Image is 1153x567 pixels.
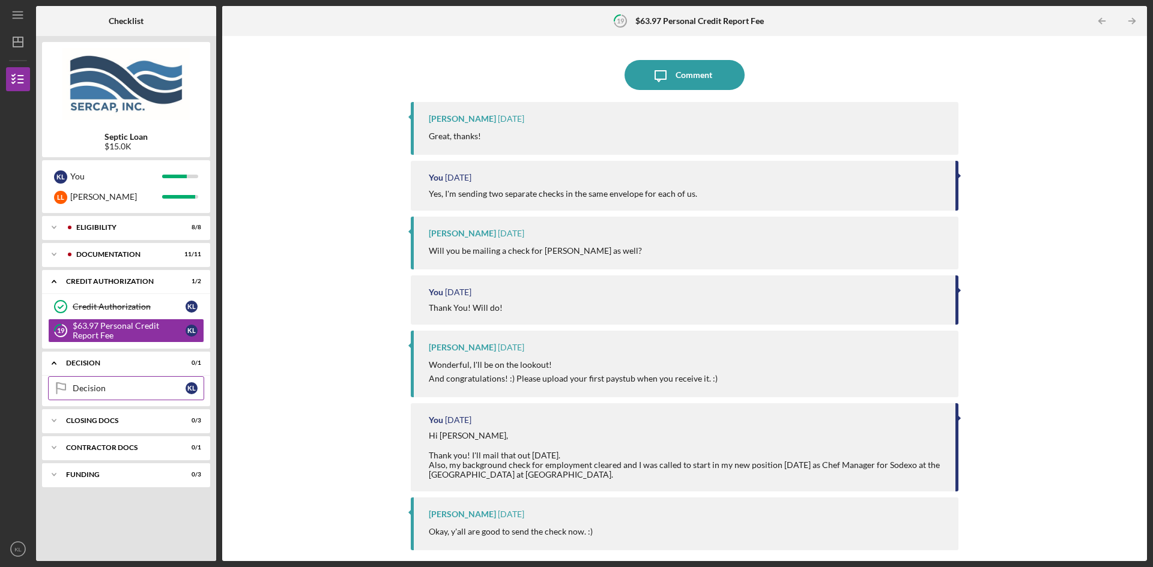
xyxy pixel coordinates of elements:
[429,509,496,519] div: [PERSON_NAME]
[429,287,443,297] div: You
[429,525,593,538] p: Okay, y'all are good to send the check now. :)
[54,170,67,184] div: K L
[186,301,198,313] div: K L
[498,343,524,352] time: 2025-08-07 12:48
[73,302,186,311] div: Credit Authorization
[429,244,642,257] p: Will you be mailing a check for [PERSON_NAME] as well?
[76,251,171,258] div: Documentation
[186,382,198,394] div: K L
[66,417,171,424] div: CLOSING DOCS
[429,431,943,479] div: Hi [PERSON_NAME], Thank you! I'll mail that out [DATE]. Also, my background check for employment ...
[180,359,201,367] div: 0 / 1
[42,48,210,120] img: Product logo
[48,376,204,400] a: DecisionKL
[180,417,201,424] div: 0 / 3
[625,60,745,90] button: Comment
[429,114,496,124] div: [PERSON_NAME]
[14,546,22,553] text: KL
[429,173,443,182] div: You
[498,229,524,238] time: 2025-08-07 12:57
[616,17,624,25] tspan: 19
[445,287,471,297] time: 2025-08-07 12:54
[445,415,471,425] time: 2025-08-07 12:42
[48,295,204,319] a: Credit AuthorizationKL
[429,229,496,238] div: [PERSON_NAME]
[48,319,204,343] a: 19$63.97 Personal Credit Report FeeKL
[104,142,148,151] div: $15.0K
[66,278,171,285] div: CREDIT AUTHORIZATION
[498,509,524,519] time: 2025-08-06 16:43
[635,16,764,26] b: $63.97 Personal Credit Report Fee
[429,372,718,385] p: And congratulations! :) Please upload your first paystub when you receive it. :)
[66,359,171,367] div: Decision
[429,303,503,313] div: Thank You! Will do!
[186,325,198,337] div: K L
[104,132,148,142] b: Septic Loan
[57,327,65,335] tspan: 19
[429,343,496,352] div: [PERSON_NAME]
[498,114,524,124] time: 2025-08-07 13:36
[180,251,201,258] div: 11 / 11
[180,471,201,478] div: 0 / 3
[429,130,481,143] p: Great, thanks!
[429,189,697,199] div: Yes, I'm sending two separate checks in the same envelope for each of us.
[676,60,712,90] div: Comment
[429,358,718,371] p: Wonderful, I'll be on the lookout!
[70,166,162,187] div: You
[66,444,171,451] div: Contractor Docs
[445,173,471,182] time: 2025-08-07 13:01
[73,383,186,393] div: Decision
[180,278,201,285] div: 1 / 2
[6,537,30,561] button: KL
[109,16,144,26] b: Checklist
[180,444,201,451] div: 0 / 1
[66,471,171,478] div: Funding
[76,224,171,231] div: Eligibility
[180,224,201,231] div: 8 / 8
[70,187,162,207] div: [PERSON_NAME]
[54,191,67,204] div: L L
[429,415,443,425] div: You
[73,321,186,340] div: $63.97 Personal Credit Report Fee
